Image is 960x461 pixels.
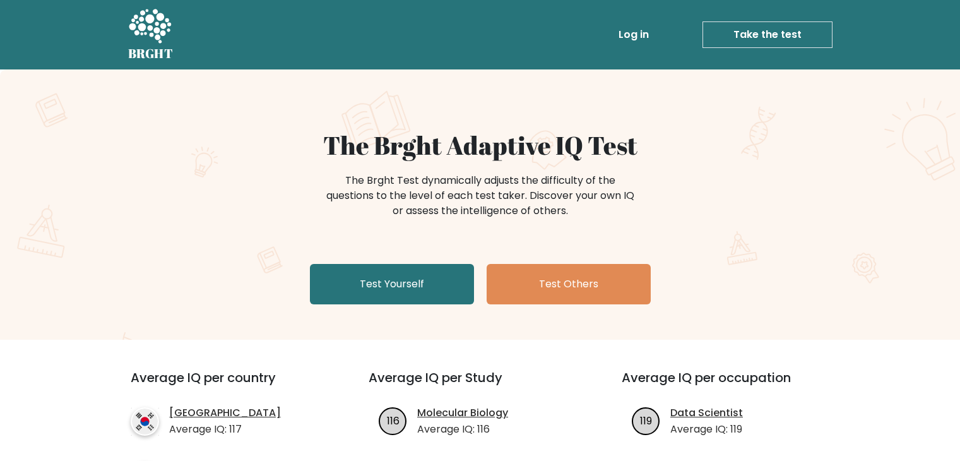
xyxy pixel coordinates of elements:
[131,407,159,436] img: country
[369,370,591,400] h3: Average IQ per Study
[613,22,654,47] a: Log in
[128,46,174,61] h5: BRGHT
[323,173,638,219] div: The Brght Test dynamically adjusts the difficulty of the questions to the level of each test take...
[310,264,474,304] a: Test Yourself
[172,130,788,160] h1: The Brght Adaptive IQ Test
[131,370,323,400] h3: Average IQ per country
[640,413,652,428] text: 119
[387,413,400,428] text: 116
[702,21,833,48] a: Take the test
[417,422,508,437] p: Average IQ: 116
[622,370,844,400] h3: Average IQ per occupation
[487,264,651,304] a: Test Others
[417,405,508,421] a: Molecular Biology
[670,405,743,421] a: Data Scientist
[128,5,174,64] a: BRGHT
[670,422,743,437] p: Average IQ: 119
[169,405,281,421] a: [GEOGRAPHIC_DATA]
[169,422,281,437] p: Average IQ: 117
